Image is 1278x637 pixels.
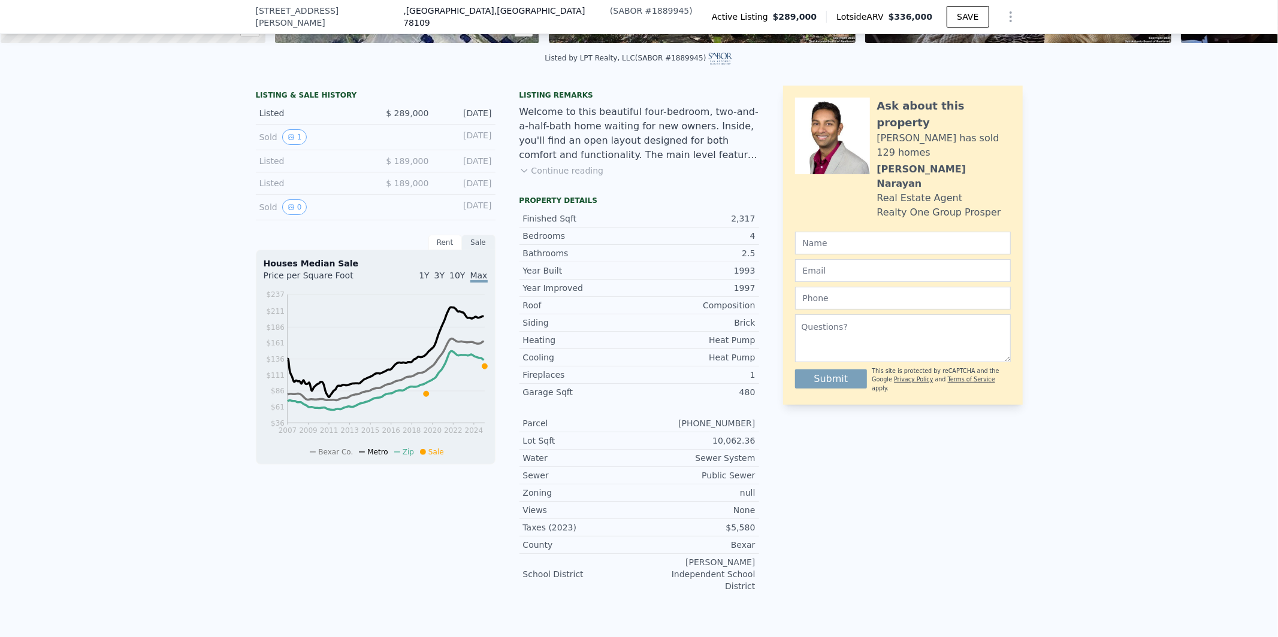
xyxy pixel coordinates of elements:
[340,426,359,435] tspan: 2013
[795,259,1011,282] input: Email
[639,247,756,259] div: 2.5
[877,191,963,205] div: Real Estate Agent
[266,339,285,347] tspan: $161
[947,6,989,28] button: SAVE
[282,129,307,145] button: View historical data
[795,232,1011,254] input: Name
[259,177,366,189] div: Listed
[439,155,492,167] div: [DATE]
[639,556,756,592] div: [PERSON_NAME] Independent School District
[639,521,756,533] div: $5,580
[639,230,756,242] div: 4
[639,317,756,329] div: Brick
[523,469,639,481] div: Sewer
[773,11,817,23] span: $289,000
[319,426,338,435] tspan: 2011
[519,90,759,100] div: Listing remarks
[639,386,756,398] div: 480
[889,12,933,22] span: $336,000
[403,6,585,28] span: , [GEOGRAPHIC_DATA] 78109
[795,369,868,389] button: Submit
[419,271,429,280] span: 1Y
[639,469,756,481] div: Public Sewer
[264,257,488,269] div: Houses Median Sale
[403,448,414,456] span: Zip
[523,487,639,499] div: Zoning
[639,334,756,346] div: Heat Pump
[439,107,492,119] div: [DATE]
[894,376,933,383] a: Privacy Policy
[610,5,693,17] div: ( )
[523,265,639,277] div: Year Built
[877,205,1001,220] div: Realty One Group Prosper
[439,129,492,145] div: [DATE]
[639,504,756,516] div: None
[423,426,442,435] tspan: 2020
[259,129,366,145] div: Sold
[523,213,639,225] div: Finished Sqft
[403,426,421,435] tspan: 2018
[256,90,496,102] div: LISTING & SALE HISTORY
[318,448,353,456] span: Bexar Co.
[523,435,639,447] div: Lot Sqft
[639,417,756,429] div: [PHONE_NUMBER]
[523,568,639,580] div: School District
[523,247,639,259] div: Bathrooms
[523,452,639,464] div: Water
[639,213,756,225] div: 2,317
[639,452,756,464] div: Sewer System
[639,282,756,294] div: 1997
[545,54,733,62] div: Listed by LPT Realty, LLC (SABOR #1889945)
[523,282,639,294] div: Year Improved
[266,307,285,316] tspan: $211
[645,6,689,16] span: # 1889945
[386,156,428,166] span: $ 189,000
[639,539,756,551] div: Bexar
[271,403,285,411] tspan: $61
[449,271,465,280] span: 10Y
[523,539,639,551] div: County
[264,269,376,289] div: Price per Square Foot
[444,426,463,435] tspan: 2022
[639,435,756,447] div: 10,062.36
[523,504,639,516] div: Views
[836,11,888,23] span: Lotside ARV
[266,371,285,380] tspan: $111
[639,265,756,277] div: 1993
[523,230,639,242] div: Bedrooms
[462,235,496,250] div: Sale
[439,177,492,189] div: [DATE]
[519,105,759,162] div: Welcome to this beautiful four-bedroom, two-and-a-half-bath home waiting for new owners. Inside, ...
[428,448,444,456] span: Sale
[523,299,639,311] div: Roof
[299,426,318,435] tspan: 2009
[271,387,285,395] tspan: $86
[259,199,366,215] div: Sold
[639,369,756,381] div: 1
[639,487,756,499] div: null
[266,355,285,363] tspan: $136
[523,417,639,429] div: Parcel
[439,199,492,215] div: [DATE]
[266,323,285,332] tspan: $186
[872,367,1010,393] div: This site is protected by reCAPTCHA and the Google and apply.
[877,131,1011,160] div: [PERSON_NAME] has sold 129 homes
[519,165,604,177] button: Continue reading
[877,162,1011,191] div: [PERSON_NAME] Narayan
[271,419,285,427] tspan: $36
[519,196,759,205] div: Property details
[709,53,733,65] img: SABOR Logo
[278,426,297,435] tspan: 2007
[523,351,639,363] div: Cooling
[266,290,285,299] tspan: $237
[523,334,639,346] div: Heating
[386,108,428,118] span: $ 289,000
[795,287,1011,310] input: Phone
[386,178,428,188] span: $ 189,000
[470,271,488,283] span: Max
[403,5,608,29] span: , [GEOGRAPHIC_DATA]
[639,299,756,311] div: Composition
[523,521,639,533] div: Taxes (2023)
[999,5,1023,29] button: Show Options
[282,199,307,215] button: View historical data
